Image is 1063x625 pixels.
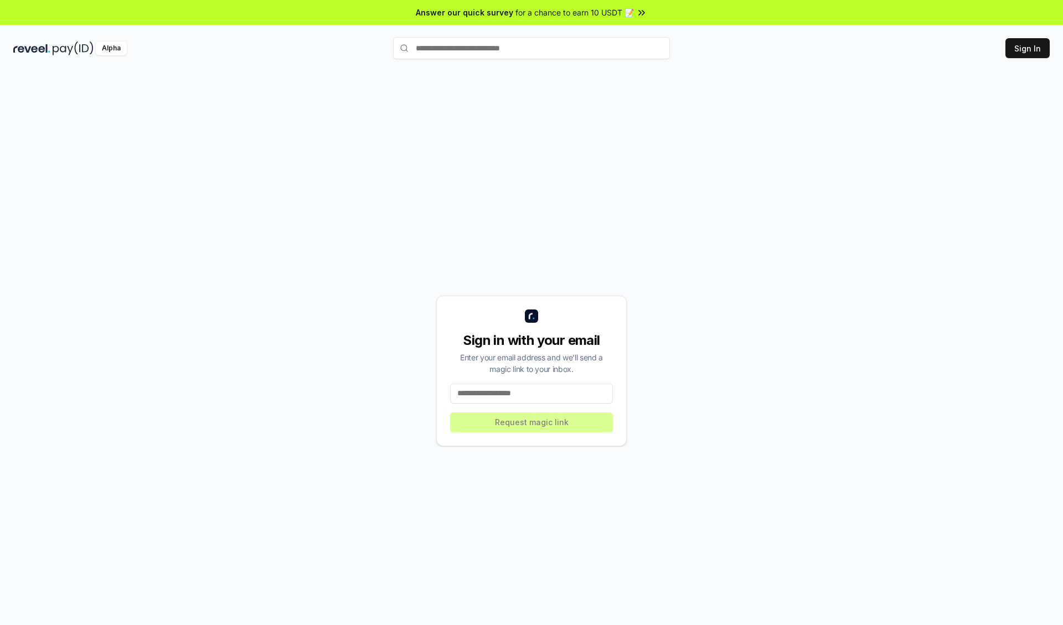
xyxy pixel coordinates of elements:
div: Alpha [96,42,127,55]
span: Answer our quick survey [416,7,513,18]
div: Sign in with your email [450,332,613,349]
img: reveel_dark [13,42,50,55]
img: logo_small [525,309,538,323]
button: Sign In [1005,38,1050,58]
img: pay_id [53,42,94,55]
div: Enter your email address and we’ll send a magic link to your inbox. [450,352,613,375]
span: for a chance to earn 10 USDT 📝 [515,7,634,18]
